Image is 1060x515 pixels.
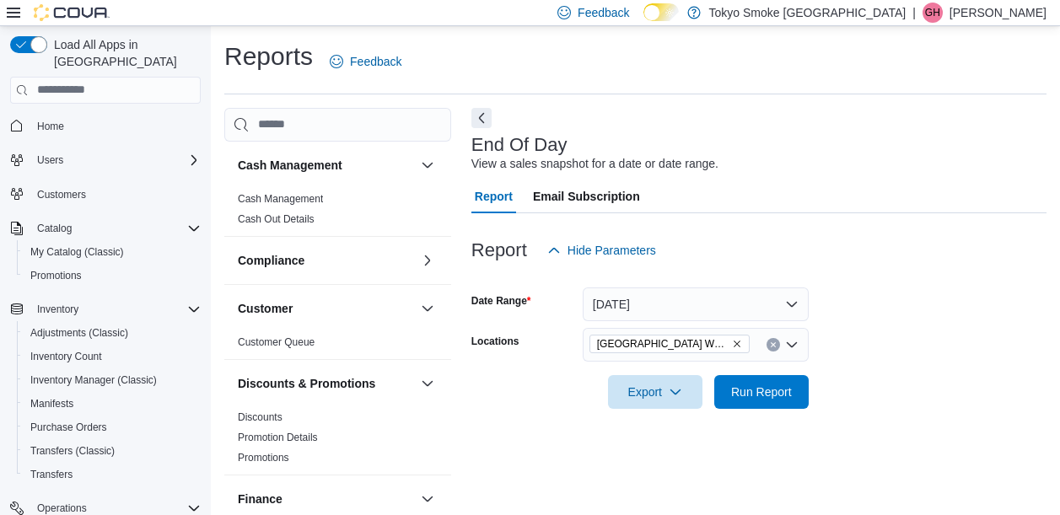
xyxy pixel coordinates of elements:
[238,193,323,205] a: Cash Management
[224,40,313,73] h1: Reports
[238,157,414,174] button: Cash Management
[471,335,519,348] label: Locations
[47,36,201,70] span: Load All Apps in [GEOGRAPHIC_DATA]
[238,213,315,225] a: Cash Out Details
[533,180,640,213] span: Email Subscription
[238,452,289,464] a: Promotions
[709,3,907,23] p: Tokyo Smoke [GEOGRAPHIC_DATA]
[30,299,201,319] span: Inventory
[37,222,72,235] span: Catalog
[238,212,315,226] span: Cash Out Details
[731,384,792,400] span: Run Report
[224,407,451,475] div: Discounts & Promotions
[950,3,1047,23] p: [PERSON_NAME]
[17,463,207,486] button: Transfers
[238,410,282,424] span: Discounts
[417,298,438,319] button: Customer
[238,157,342,174] h3: Cash Management
[30,326,128,340] span: Adjustments (Classic)
[37,120,64,133] span: Home
[30,444,115,458] span: Transfers (Classic)
[238,375,375,392] h3: Discounts & Promotions
[24,266,89,286] a: Promotions
[618,375,692,409] span: Export
[17,321,207,345] button: Adjustments (Classic)
[24,323,201,343] span: Adjustments (Classic)
[714,375,809,409] button: Run Report
[37,188,86,201] span: Customers
[30,150,201,170] span: Users
[471,108,492,128] button: Next
[238,192,323,206] span: Cash Management
[24,323,135,343] a: Adjustments (Classic)
[30,184,201,205] span: Customers
[34,4,110,21] img: Cova
[17,345,207,368] button: Inventory Count
[238,300,293,317] h3: Customer
[417,250,438,271] button: Compliance
[24,394,201,414] span: Manifests
[767,338,780,351] button: Clear input
[475,180,513,213] span: Report
[224,189,451,236] div: Cash Management
[24,417,201,437] span: Purchase Orders
[3,182,207,207] button: Customers
[17,392,207,416] button: Manifests
[24,441,201,461] span: Transfers (Classic)
[3,298,207,321] button: Inventory
[30,116,71,137] a: Home
[238,432,318,443] a: Promotion Details
[30,468,73,481] span: Transfers
[912,3,916,23] p: |
[30,115,201,137] span: Home
[238,336,315,348] a: Customer Queue
[238,491,414,507] button: Finance
[3,114,207,138] button: Home
[17,264,207,287] button: Promotions
[30,269,82,282] span: Promotions
[24,464,201,485] span: Transfers
[238,375,414,392] button: Discounts & Promotions
[583,287,809,321] button: [DATE]
[30,350,102,363] span: Inventory Count
[732,339,742,349] button: Remove London Wellington Corners from selection in this group
[37,153,63,167] span: Users
[417,489,438,509] button: Finance
[24,242,131,262] a: My Catalog (Classic)
[238,451,289,464] span: Promotions
[417,373,438,394] button: Discounts & Promotions
[24,441,121,461] a: Transfers (Classic)
[643,21,644,22] span: Dark Mode
[238,431,318,444] span: Promotion Details
[578,4,629,21] span: Feedback
[30,218,201,239] span: Catalog
[471,155,718,173] div: View a sales snapshot for a date or date range.
[923,3,943,23] div: Geoff Hudson
[608,375,702,409] button: Export
[24,242,201,262] span: My Catalog (Classic)
[24,370,201,390] span: Inventory Manager (Classic)
[17,240,207,264] button: My Catalog (Classic)
[17,368,207,392] button: Inventory Manager (Classic)
[17,439,207,463] button: Transfers (Classic)
[589,335,750,353] span: London Wellington Corners
[30,373,157,387] span: Inventory Manager (Classic)
[30,150,70,170] button: Users
[643,3,679,21] input: Dark Mode
[350,53,401,70] span: Feedback
[37,303,78,316] span: Inventory
[568,242,656,259] span: Hide Parameters
[24,417,114,437] a: Purchase Orders
[24,346,201,367] span: Inventory Count
[24,394,80,414] a: Manifests
[417,155,438,175] button: Cash Management
[30,421,107,434] span: Purchase Orders
[37,502,87,515] span: Operations
[30,218,78,239] button: Catalog
[24,346,109,367] a: Inventory Count
[785,338,799,351] button: Open list of options
[30,299,85,319] button: Inventory
[238,300,414,317] button: Customer
[17,416,207,439] button: Purchase Orders
[3,148,207,172] button: Users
